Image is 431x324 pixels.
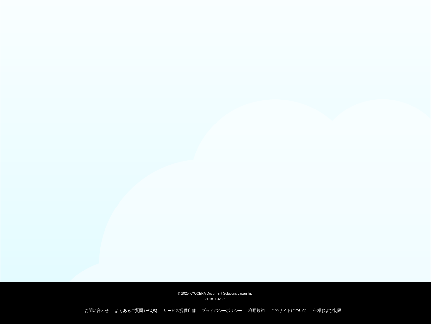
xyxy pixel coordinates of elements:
[271,308,307,313] a: このサイトについて
[248,308,265,313] a: 利用規約
[313,308,341,313] a: 仕様および制限
[115,308,157,313] a: よくあるご質問 (FAQs)
[178,291,254,295] span: © 2025 KYOCERA Document Solutions Japan Inc.
[202,308,242,313] a: プライバシーポリシー
[163,308,196,313] a: サービス提供店舗
[205,297,226,301] span: v1.18.0.32895
[85,308,109,313] a: お問い合わせ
